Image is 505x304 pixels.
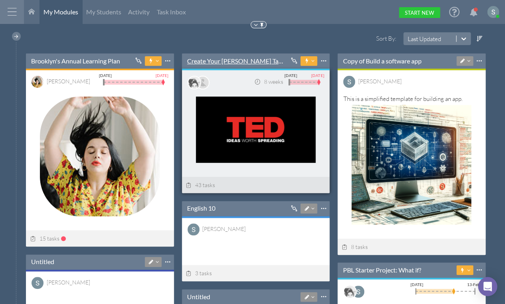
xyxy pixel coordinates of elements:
[186,182,215,188] span: 43 tasks
[343,95,480,223] div: This is a simplified template for building an app.
[478,277,497,296] div: Open Intercom Messenger
[487,6,499,18] img: ACg8ocKKX03B5h8i416YOfGGRvQH7qkhkMU_izt_hUWC0FdG_LDggA=s96-c
[254,78,283,85] span: 8 weeks
[30,235,59,242] span: 15 tasks
[361,34,398,43] label: Sort By:
[351,105,471,225] img: summary thumbnail
[99,72,112,79] div: [DATE]
[202,224,246,233] div: Shane Krukowski
[284,72,297,79] div: [DATE]
[343,57,421,65] a: Copy of Build a software app
[344,286,356,298] img: image
[43,8,78,16] span: My Modules
[259,22,265,28] img: Pin to Top
[187,57,283,65] a: Create Your [PERSON_NAME] Talk-----
[410,281,423,288] div: [DATE]
[32,277,43,289] img: ACg8ocKKX03B5h8i416YOfGGRvQH7qkhkMU_izt_hUWC0FdG_LDggA=s96-c
[47,77,90,86] div: Brooklyn Fisher
[187,223,199,235] img: ACg8ocKKX03B5h8i416YOfGGRvQH7qkhkMU_izt_hUWC0FdG_LDggA=s96-c
[157,8,186,16] span: Task Inbox
[32,76,43,88] img: image
[47,278,90,287] div: Shane Krukowski
[197,77,209,89] img: AATXAJyYy1wWvDDLSexgVRO9r8Pi73SjofShwPN2Pd6y=s96-c
[343,76,355,88] img: ACg8ocKKX03B5h8i416YOfGGRvQH7qkhkMU_izt_hUWC0FdG_LDggA=s96-c
[399,7,440,18] a: Start New
[187,204,215,213] a: English 10
[341,243,368,250] span: 8 tasks
[352,286,364,298] img: ACg8ocKKX03B5h8i416YOfGGRvQH7qkhkMU_izt_hUWC0FdG_LDggA=s96-c
[358,77,402,86] div: Shane Krukowski
[467,281,480,288] div: 13-Feb
[311,72,324,79] div: [DATE]
[128,8,150,16] span: Activity
[31,257,54,266] a: Untitled
[407,35,441,43] div: Last Updated
[188,77,200,89] img: image
[86,8,121,16] span: My Students
[187,292,210,301] a: Untitled
[186,270,212,276] span: 3 tasks
[156,72,168,79] div: [DATE]
[40,97,160,216] img: summary thumbnail
[196,97,316,163] img: summary thumbnail
[343,266,421,274] a: PBL Starter Project: What if?
[31,57,120,65] a: Brooklyn's Annual Learning Plan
